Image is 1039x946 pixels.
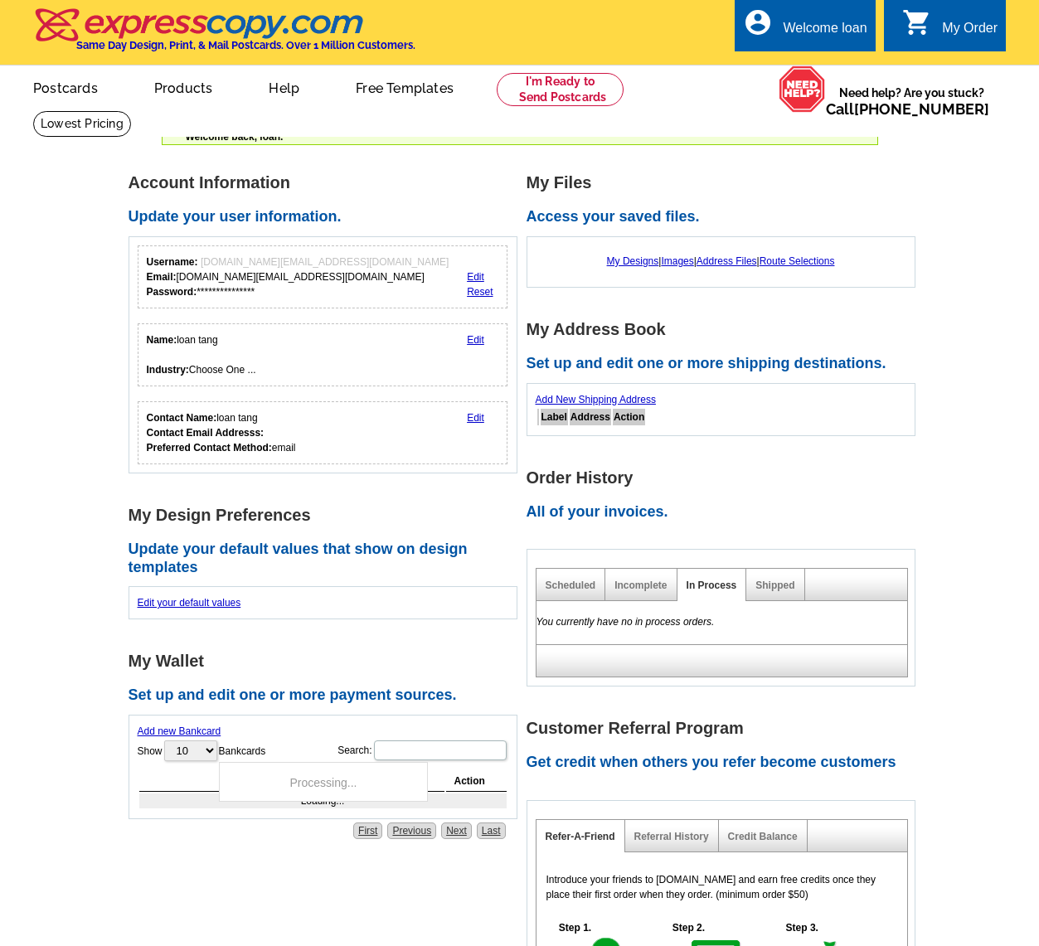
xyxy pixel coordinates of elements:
[527,720,925,737] h1: Customer Referral Program
[777,920,827,935] h5: Step 3.
[661,255,693,267] a: Images
[551,920,600,935] h5: Step 1.
[663,920,713,935] h5: Step 2.
[467,286,493,298] a: Reset
[7,67,124,106] a: Postcards
[128,67,240,106] a: Products
[743,7,773,37] i: account_circle
[186,131,284,143] span: Welcome back, loan.
[477,822,506,839] a: Last
[541,409,568,425] th: Label
[147,410,296,455] div: loan tang email
[536,245,906,277] div: | | |
[138,323,508,386] div: Your personal details.
[129,174,527,192] h1: Account Information
[607,255,659,267] a: My Designs
[147,364,189,376] strong: Industry:
[138,725,221,737] a: Add new Bankcard
[337,739,507,762] label: Search:
[201,256,449,268] span: [DOMAIN_NAME][EMAIL_ADDRESS][DOMAIN_NAME]
[527,174,925,192] h1: My Files
[570,409,611,425] th: Address
[614,580,667,591] a: Incomplete
[467,412,484,424] a: Edit
[33,20,415,51] a: Same Day Design, Print, & Mail Postcards. Over 1 Million Customers.
[826,100,989,118] span: Call
[164,740,217,761] select: ShowBankcards
[242,67,326,106] a: Help
[687,580,737,591] a: In Process
[467,271,484,283] a: Edit
[546,580,596,591] a: Scheduled
[634,831,709,842] a: Referral History
[147,427,265,439] strong: Contact Email Addresss:
[902,7,932,37] i: shopping_cart
[536,616,715,628] em: You currently have no in process orders.
[546,872,897,902] p: Introduce your friends to [DOMAIN_NAME] and earn free credits once they place their first order w...
[147,442,272,454] strong: Preferred Contact Method:
[139,793,507,808] td: Loading...
[527,503,925,522] h2: All of your invoices.
[129,507,527,524] h1: My Design Preferences
[138,401,508,464] div: Who should we contact regarding order issues?
[76,39,415,51] h4: Same Day Design, Print, & Mail Postcards. Over 1 Million Customers.
[942,21,998,44] div: My Order
[138,739,266,763] label: Show Bankcards
[138,245,508,308] div: Your login information.
[387,822,436,839] a: Previous
[138,597,241,609] a: Edit your default values
[527,754,925,772] h2: Get credit when others you refer become customers
[441,822,472,839] a: Next
[147,271,177,283] strong: Email:
[697,255,757,267] a: Address Files
[147,334,177,346] strong: Name:
[129,208,527,226] h2: Update your user information.
[826,85,998,118] span: Need help? Are you stuck?
[147,412,217,424] strong: Contact Name:
[329,67,480,106] a: Free Templates
[546,831,615,842] a: Refer-A-Friend
[783,21,867,44] div: Welcome loan
[147,286,197,298] strong: Password:
[446,771,507,792] th: Action
[527,469,925,487] h1: Order History
[760,255,835,267] a: Route Selections
[467,334,484,346] a: Edit
[755,580,794,591] a: Shipped
[147,332,256,377] div: loan tang Choose One ...
[527,208,925,226] h2: Access your saved files.
[527,321,925,338] h1: My Address Book
[374,740,507,760] input: Search:
[902,18,998,39] a: shopping_cart My Order
[129,541,527,576] h2: Update your default values that show on design templates
[129,652,527,670] h1: My Wallet
[219,762,428,802] div: Processing...
[779,65,826,112] img: help
[536,394,656,405] a: Add New Shipping Address
[147,256,198,268] strong: Username:
[854,100,989,118] a: [PHONE_NUMBER]
[728,831,798,842] a: Credit Balance
[527,355,925,373] h2: Set up and edit one or more shipping destinations.
[353,822,382,839] a: First
[613,409,645,425] th: Action
[129,686,527,705] h2: Set up and edit one or more payment sources.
